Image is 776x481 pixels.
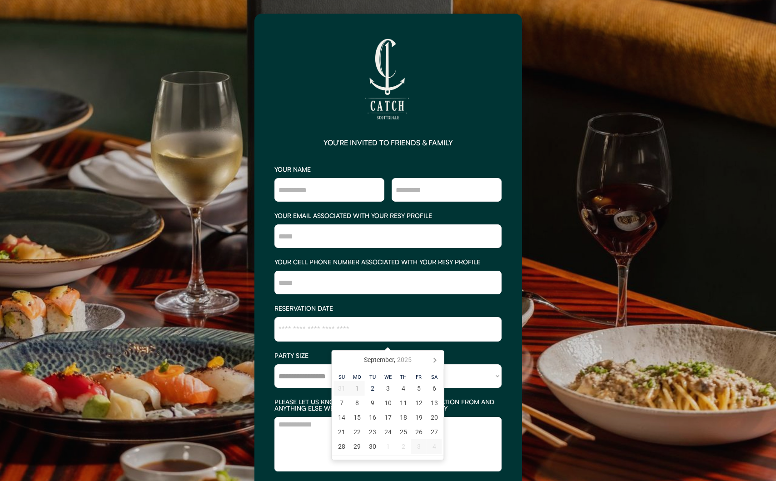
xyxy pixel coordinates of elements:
div: Th [396,375,411,380]
div: 6 [427,381,442,396]
div: September, [360,352,415,367]
div: PLEASE LET US KNOW WHO YOU RECEIVED YOUR INVITATION FROM AND ANYTHING ELSE WE NEED TO KNOW ABOUT ... [274,399,502,412]
img: CATCH%20SCOTTSDALE_Logo%20Only.png [343,34,433,124]
div: 13 [427,396,442,410]
div: 19 [411,410,427,425]
div: 14 [334,410,349,425]
div: 9 [365,396,380,410]
div: 16 [365,410,380,425]
div: 2 [396,439,411,454]
div: Tu [365,375,380,380]
div: 30 [365,439,380,454]
div: We [380,375,396,380]
div: 4 [427,439,442,454]
div: 28 [334,439,349,454]
div: 1 [380,439,396,454]
div: 4 [396,381,411,396]
div: Mo [349,375,365,380]
div: RESERVATION DATE [274,305,502,312]
div: 8 [349,396,365,410]
div: 15 [349,410,365,425]
div: 22 [349,425,365,439]
div: YOUR CELL PHONE NUMBER ASSOCIATED WITH YOUR RESY PROFILE [274,259,502,265]
div: Fr [411,375,427,380]
div: 25 [396,425,411,439]
div: 17 [380,410,396,425]
div: 7 [334,396,349,410]
div: 12 [411,396,427,410]
div: 3 [380,381,396,396]
div: 3 [411,439,427,454]
div: 31 [334,381,349,396]
div: 10 [380,396,396,410]
div: 1 [349,381,365,396]
div: PARTY SIZE [274,352,502,359]
div: 20 [427,410,442,425]
div: 11 [396,396,411,410]
i: 2025 [397,357,412,363]
div: 5 [411,381,427,396]
div: 29 [349,439,365,454]
div: 27 [427,425,442,439]
div: Sa [427,375,442,380]
div: 2 [365,381,380,396]
div: 21 [334,425,349,439]
div: YOU'RE INVITED TO FRIENDS & FAMILY [323,139,453,146]
div: 24 [380,425,396,439]
div: YOUR EMAIL ASSOCIATED WITH YOUR RESY PROFILE [274,213,502,219]
div: 26 [411,425,427,439]
div: 18 [396,410,411,425]
div: YOUR NAME [274,166,502,173]
div: Su [334,375,349,380]
div: 23 [365,425,380,439]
